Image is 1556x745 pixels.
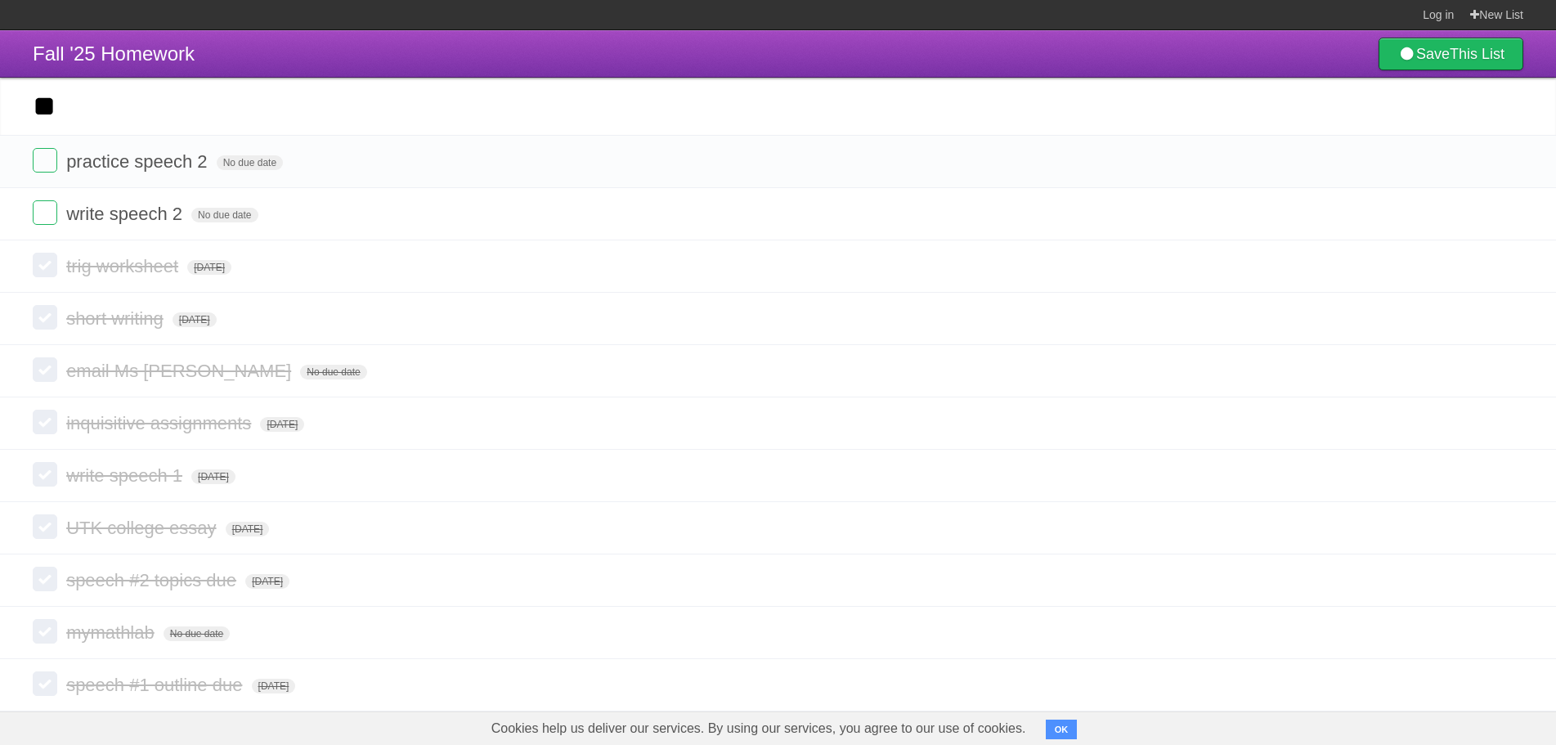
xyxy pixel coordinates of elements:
[1379,38,1523,70] a: SaveThis List
[66,413,255,433] span: inquisitive assignments
[300,365,366,379] span: No due date
[217,155,283,170] span: No due date
[33,619,57,644] label: Done
[66,256,182,276] span: trig worksheet
[66,465,186,486] span: write speech 1
[33,200,57,225] label: Done
[66,204,186,224] span: write speech 2
[173,312,217,327] span: [DATE]
[66,361,295,381] span: email Ms [PERSON_NAME]
[66,570,240,590] span: speech #2 topics due
[33,305,57,330] label: Done
[260,417,304,432] span: [DATE]
[33,514,57,539] label: Done
[33,671,57,696] label: Done
[245,574,289,589] span: [DATE]
[33,148,57,173] label: Done
[33,410,57,434] label: Done
[66,675,246,695] span: speech #1 outline due
[226,522,270,536] span: [DATE]
[66,622,159,643] span: mymathlab
[66,151,211,172] span: practice speech 2
[1450,46,1504,62] b: This List
[66,518,220,538] span: UTK college essay
[33,43,195,65] span: Fall '25 Homework
[33,462,57,487] label: Done
[33,357,57,382] label: Done
[66,308,168,329] span: short writing
[33,253,57,277] label: Done
[252,679,296,693] span: [DATE]
[191,469,235,484] span: [DATE]
[1046,720,1078,739] button: OK
[475,712,1043,745] span: Cookies help us deliver our services. By using our services, you agree to our use of cookies.
[191,208,258,222] span: No due date
[33,567,57,591] label: Done
[187,260,231,275] span: [DATE]
[164,626,230,641] span: No due date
